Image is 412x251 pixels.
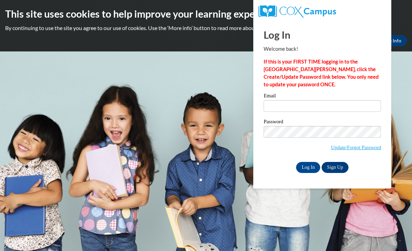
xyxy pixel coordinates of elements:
label: Password [264,119,381,126]
p: Welcome back! [264,45,381,53]
h1: Log In [264,28,381,42]
h2: This site uses cookies to help improve your learning experience. [5,7,407,21]
img: COX Campus [258,5,336,18]
input: Log In [296,162,320,173]
label: Email [264,93,381,100]
a: Update/Forgot Password [331,145,381,150]
strong: If this is your FIRST TIME logging in to the [GEOGRAPHIC_DATA][PERSON_NAME], click the Create/Upd... [264,59,379,87]
a: Sign Up [322,162,349,173]
p: By continuing to use the site you agree to our use of cookies. Use the ‘More info’ button to read... [5,24,407,32]
iframe: Button to launch messaging window [384,223,406,245]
